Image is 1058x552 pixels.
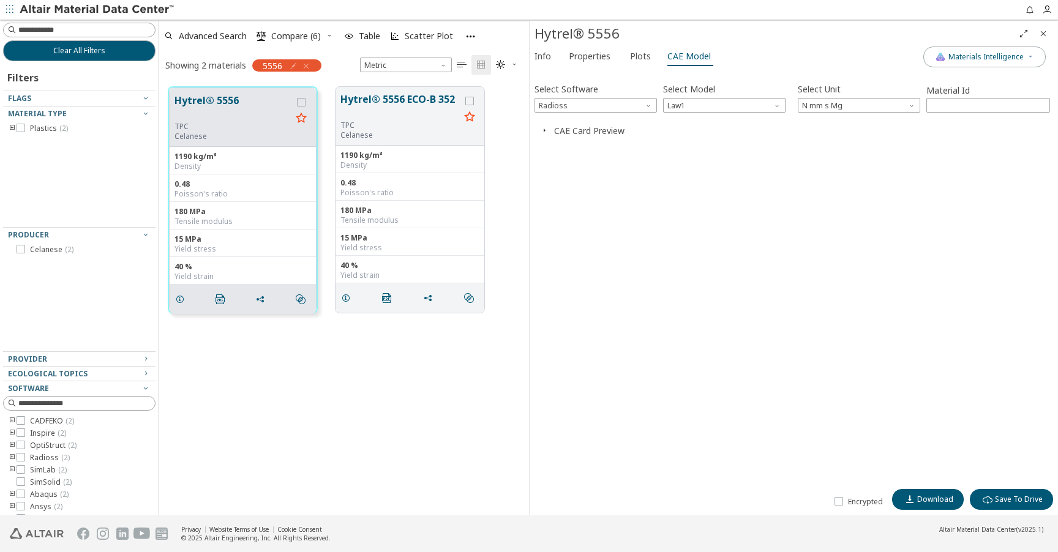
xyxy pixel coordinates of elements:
button: CAE Card Preview [554,125,625,136]
button: Clear All Filters [3,40,156,61]
div: Hytrel® 5556 [535,24,1014,43]
button: Details [336,286,361,310]
button: Theme [491,55,523,75]
span: Provider [8,354,47,364]
span: SimSolid [30,477,72,487]
span: Ecological Topics [8,368,88,379]
i:  [382,293,392,303]
i:  [257,31,266,41]
i:  [983,494,992,504]
button: Hytrel® 5556 ECO-B 352 [340,92,460,121]
div: TPC [340,121,460,130]
span: Law1 [663,98,786,113]
div: 0.48 [340,178,479,188]
span: ( 2 ) [60,489,69,499]
span: Celanese [30,245,73,255]
span: Material Type [8,108,67,119]
span: Download [917,494,953,504]
button: Full Screen [1014,24,1034,43]
div: TPC [174,122,291,132]
i: toogle group [8,490,17,499]
img: AI Copilot [936,52,945,62]
i: toogle group [8,124,17,133]
button: Download [892,489,964,510]
span: Inspire [30,428,66,438]
img: Altair Engineering [10,528,64,539]
button: Producer [3,228,156,242]
div: Poisson's ratio [174,189,311,199]
i:  [464,293,474,303]
div: Poisson's ratio [340,188,479,198]
div: grid [159,78,529,516]
span: ( 2 ) [61,513,69,524]
input: Start Number [927,99,1049,112]
div: Yield stress [174,244,311,254]
span: CADFEKO [30,416,74,426]
span: Scatter Plot [405,32,453,40]
i: toogle group [8,514,17,524]
span: Properties [569,47,610,66]
span: Materials Intelligence [948,52,1024,62]
a: Cookie Consent [277,525,322,534]
span: Metric [360,58,452,72]
span: ( 2 ) [54,501,62,512]
span: Table [359,32,380,40]
span: Abaqus [30,490,69,499]
i: toogle group [8,416,17,426]
div: 0.48 [174,179,311,189]
button: Table View [452,55,471,75]
span: ( 2 ) [58,464,67,475]
span: ( 2 ) [61,452,70,463]
label: Select Software [535,80,598,98]
span: ( 2 ) [58,428,66,438]
span: 5556 [263,60,282,71]
span: Altair Material Data Center [939,525,1016,534]
a: Website Terms of Use [209,525,269,534]
i: toogle group [8,428,17,438]
label: Select Model [663,80,715,98]
div: Density [340,160,479,170]
img: Altair Material Data Center [20,4,176,16]
button: Software [3,381,156,396]
button: Similar search [290,287,316,311]
span: Advanced Search [179,32,247,40]
button: Tile View [471,55,491,75]
i:  [216,294,225,304]
div: 1190 kg/m³ [340,151,479,160]
div: 180 MPa [174,207,311,217]
button: Share [418,286,443,310]
i: toogle group [8,465,17,475]
button: AI CopilotMaterials Intelligence [923,47,1046,67]
span: N mm s Mg [798,98,920,113]
span: CAE Model [667,47,711,66]
div: Software [535,98,657,113]
div: Yield stress [340,243,479,253]
span: Clear All Filters [53,46,105,56]
span: Compare (6) [271,32,321,40]
button: Share [250,287,276,311]
button: Similar search [459,286,484,310]
div: Yield strain [174,272,311,282]
i:  [496,60,506,70]
div: 180 MPa [340,206,479,215]
div: Tensile modulus [174,217,311,226]
button: Favorite [291,109,311,129]
div: Filters [3,61,45,91]
i:  [476,60,486,70]
div: © 2025 Altair Engineering, Inc. All Rights Reserved. [181,534,331,542]
span: ( 2 ) [59,123,68,133]
span: OptiStruct [30,441,77,450]
button: Flags [3,91,156,106]
p: Celanese [340,130,460,140]
div: Yield strain [340,270,479,280]
span: Software [8,383,49,393]
label: Material Id [926,83,1050,98]
div: Tensile modulus [340,215,479,225]
i: toogle group [8,502,17,512]
div: 15 MPa [340,233,479,243]
span: Ansys [30,502,62,512]
div: Unit System [360,58,452,72]
button: Details [170,287,195,311]
button: PDF Download [377,286,402,310]
button: Ecological Topics [3,367,156,381]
